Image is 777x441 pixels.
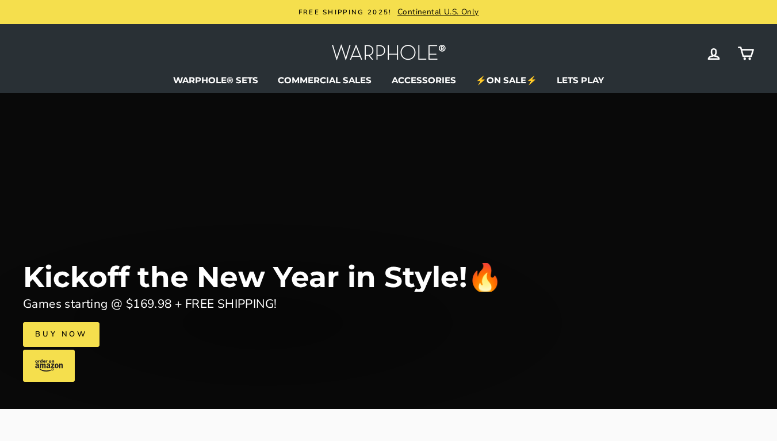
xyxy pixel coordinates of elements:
img: amazon-logo.svg [35,359,63,372]
ul: Primary [23,72,754,89]
a: COMMERCIAL SALES [269,72,380,89]
a: ACCESSORIES [383,72,465,89]
a: LETS PLAY [548,72,613,89]
img: Warphole [331,41,446,66]
a: FREE SHIPPING 2025! Continental U.S. Only [26,6,751,18]
div: Kickoff the New Year in Style!🔥 [23,263,503,292]
span: Continental U.S. Only [395,6,479,17]
a: ⚡ON SALE⚡ [467,72,546,89]
a: Buy Now [23,322,99,346]
div: Games starting @ $169.98 + FREE SHIPPING! [23,295,277,314]
span: FREE SHIPPING 2025! [298,7,392,17]
a: WARPHOLE® SETS [164,72,267,89]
